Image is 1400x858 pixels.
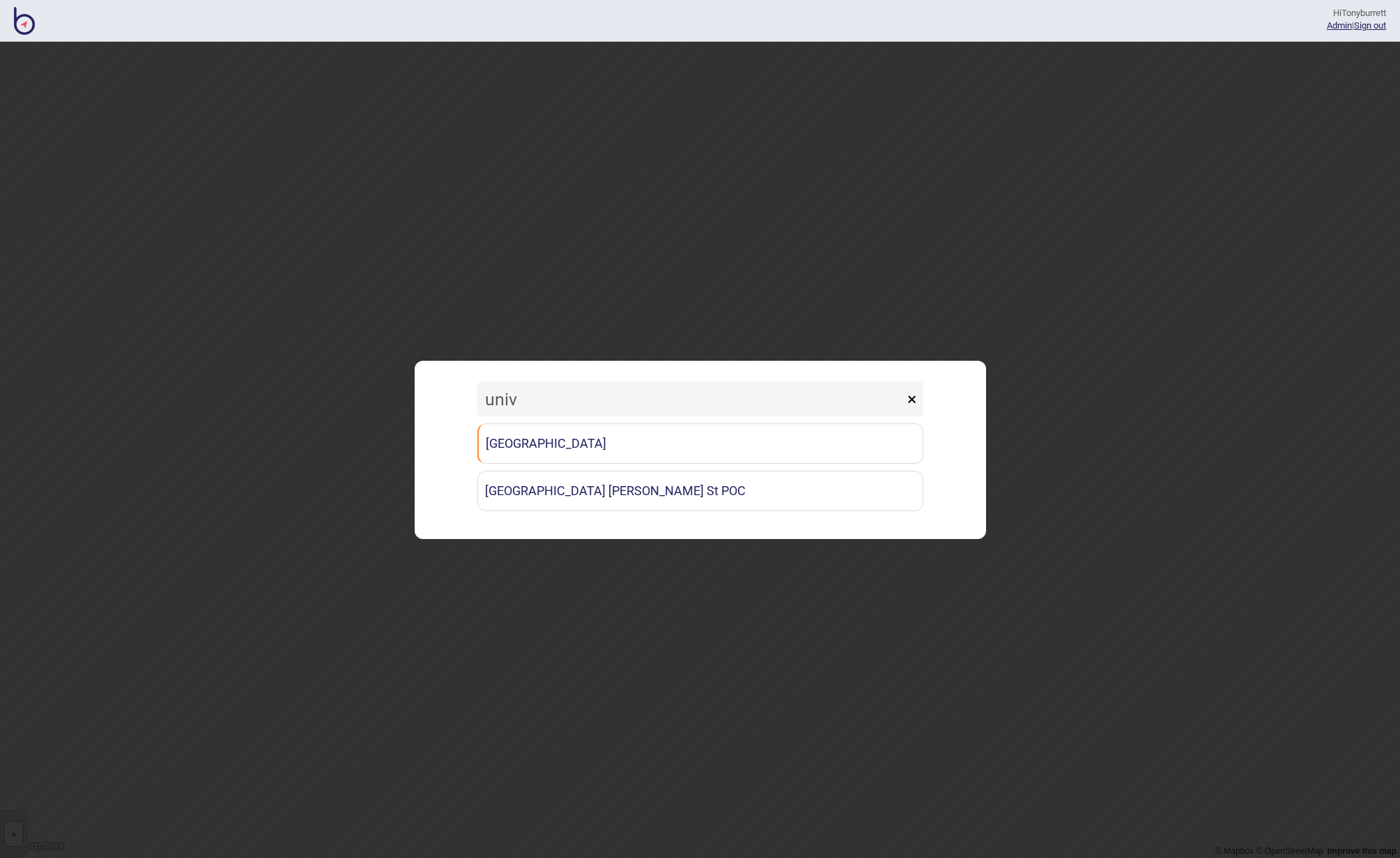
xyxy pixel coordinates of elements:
[1327,7,1386,19] div: Hi Tonyburrett
[900,382,923,416] button: ×
[477,423,923,464] a: [GEOGRAPHIC_DATA]
[1327,20,1354,31] span: |
[477,382,904,416] input: Search locations by tag + name
[477,471,923,511] a: [GEOGRAPHIC_DATA] [PERSON_NAME] St POC
[1354,20,1386,31] button: Sign out
[14,7,35,35] img: BindiMaps CMS
[1327,20,1352,31] a: Admin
